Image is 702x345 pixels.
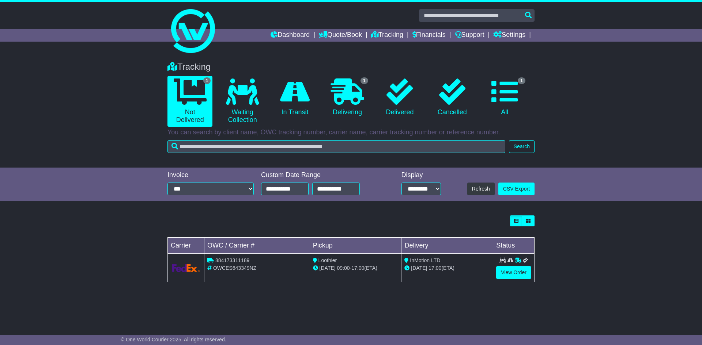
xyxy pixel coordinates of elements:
span: Loothier [318,257,337,263]
span: © One World Courier 2025. All rights reserved. [121,337,226,342]
span: OWCES643349NZ [213,265,256,271]
a: In Transit [272,76,317,119]
span: 1 [518,77,525,84]
span: 17:00 [351,265,364,271]
a: Quote/Book [319,29,362,42]
a: Waiting Collection [220,76,265,127]
div: - (ETA) [313,264,399,272]
a: Financials [412,29,446,42]
a: 1 Not Delivered [167,76,212,127]
td: Pickup [310,238,401,254]
td: Delivery [401,238,493,254]
p: You can search by client name, OWC tracking number, carrier name, carrier tracking number or refe... [167,129,535,137]
span: 1 [203,77,211,84]
span: 09:00 [337,265,350,271]
button: Search [509,140,535,153]
span: 17:00 [429,265,441,271]
a: CSV Export [498,183,535,195]
a: Settings [493,29,525,42]
div: Custom Date Range [261,171,378,179]
img: GetCarrierServiceLogo [172,264,200,272]
div: (ETA) [404,264,490,272]
span: 884173311189 [215,257,249,263]
span: InMotion LTD [410,257,440,263]
a: Support [455,29,484,42]
div: Display [401,171,441,179]
td: OWC / Carrier # [204,238,310,254]
div: Tracking [164,62,538,72]
a: 1 All [482,76,527,119]
span: [DATE] [320,265,336,271]
a: 1 Delivering [325,76,370,119]
td: Status [493,238,535,254]
button: Refresh [467,183,495,195]
a: View Order [496,266,531,279]
span: [DATE] [411,265,427,271]
a: Tracking [371,29,403,42]
span: 1 [361,77,368,84]
a: Dashboard [271,29,310,42]
a: Cancelled [430,76,475,119]
a: Delivered [377,76,422,119]
div: Invoice [167,171,254,179]
td: Carrier [168,238,204,254]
